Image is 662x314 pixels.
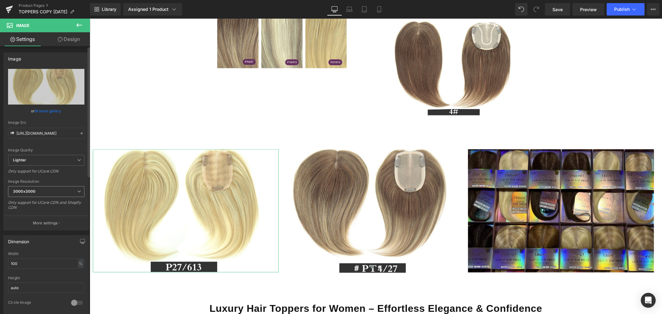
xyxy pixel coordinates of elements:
[35,105,61,116] a: Browse gallery
[8,179,84,184] div: Image Resolution
[342,3,357,16] a: Laptop
[607,3,645,16] button: Publish
[573,3,604,16] a: Preview
[19,3,90,8] a: Product Pages
[46,32,91,46] a: Design
[8,283,84,293] input: auto
[33,220,58,226] p: More settings
[8,120,84,125] div: Image Src
[8,252,84,256] div: Width
[78,259,83,268] div: %
[8,108,84,114] div: or
[8,200,84,214] div: Only support for UCare CDN and Shopify CDN
[515,3,528,16] button: Undo
[13,189,35,194] b: 3000x3000
[530,3,543,16] button: Redo
[120,284,453,295] span: Luxury Hair Toppers for Women – Effortless Elegance & Confidence
[8,300,65,307] div: Circle Image
[327,3,342,16] a: Desktop
[614,7,630,12] span: Publish
[8,235,29,244] div: Dimension
[13,158,26,162] b: Lighter
[8,169,84,178] div: Only support for UCare CDN
[372,3,387,16] a: Mobile
[19,9,67,14] span: TOPPERS COPY [DATE]
[8,258,84,269] input: auto
[8,148,84,152] div: Image Quality
[8,276,84,280] div: Height
[128,6,177,12] div: Assigned 1 Product
[16,23,29,28] span: Image
[552,6,563,13] span: Save
[357,3,372,16] a: Tablet
[4,216,89,230] button: More settings
[641,293,656,308] div: Open Intercom Messenger
[8,128,84,139] input: Link
[8,53,21,61] div: Image
[647,3,660,16] button: More
[102,7,116,12] span: Library
[90,3,121,16] a: New Library
[580,6,597,13] span: Preview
